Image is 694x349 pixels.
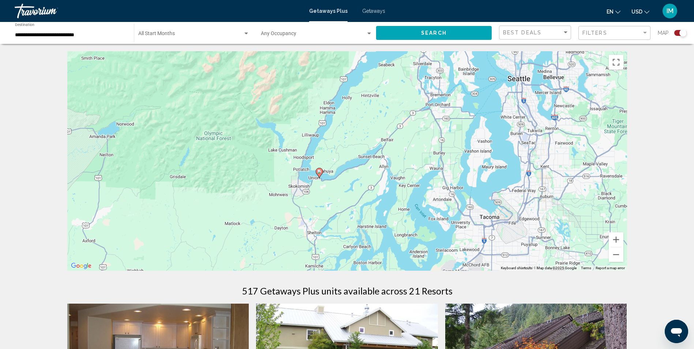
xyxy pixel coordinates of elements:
span: Map data ©2025 Google [537,266,577,270]
span: Map [658,28,669,38]
button: Search [376,26,492,40]
button: Change currency [631,6,649,17]
a: Getaways [362,8,385,14]
span: en [607,9,614,15]
h1: 517 Getaways Plus units available across 21 Resorts [242,285,453,296]
button: User Menu [660,3,679,19]
span: IM [667,7,674,15]
a: Terms [581,266,591,270]
button: Zoom in [609,232,623,247]
a: Travorium [15,4,302,18]
button: Toggle fullscreen view [609,55,623,70]
button: Filter [578,26,650,41]
iframe: Button to launch messaging window [665,320,688,343]
a: Open this area in Google Maps (opens a new window) [69,261,93,271]
span: Best Deals [503,30,541,35]
button: Zoom out [609,247,623,262]
span: Search [421,30,447,36]
span: Filters [582,30,607,36]
span: USD [631,9,642,15]
button: Change language [607,6,620,17]
img: Google [69,261,93,271]
a: Getaways Plus [309,8,348,14]
a: Report a map error [596,266,625,270]
mat-select: Sort by [503,30,569,36]
button: Keyboard shortcuts [501,266,532,271]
